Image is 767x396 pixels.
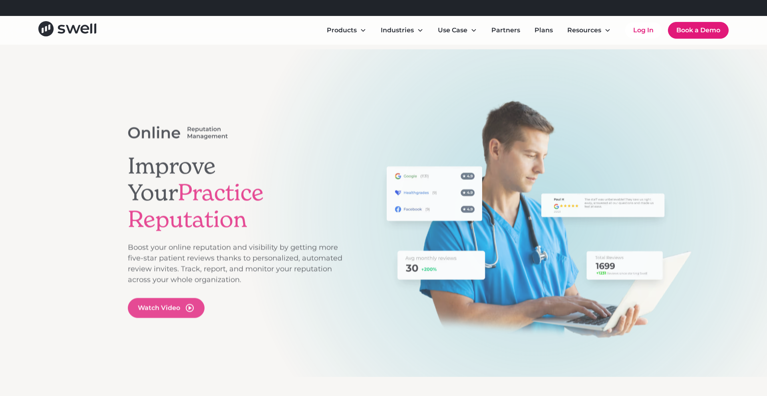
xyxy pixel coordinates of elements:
div: Resources [567,26,601,35]
div: Resources [561,22,617,38]
a: home [38,21,96,39]
img: Illustration [371,99,711,341]
div: Use Case [438,26,467,35]
div: Use Case [431,22,483,38]
div: Products [327,26,357,35]
span: Practice Reputation [128,178,264,233]
div: Watch Video [138,303,180,313]
a: Plans [528,22,559,38]
h1: Improve Your [128,152,343,233]
p: Boost your online reputation and visibility by getting more five-star patient reviews thanks to p... [128,242,343,285]
div: Industries [374,22,430,38]
a: open lightbox [128,298,205,318]
div: Industries [381,26,414,35]
a: Log In [625,22,662,38]
a: Partners [485,22,527,38]
a: Book a Demo [668,22,729,39]
div: Products [320,22,373,38]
